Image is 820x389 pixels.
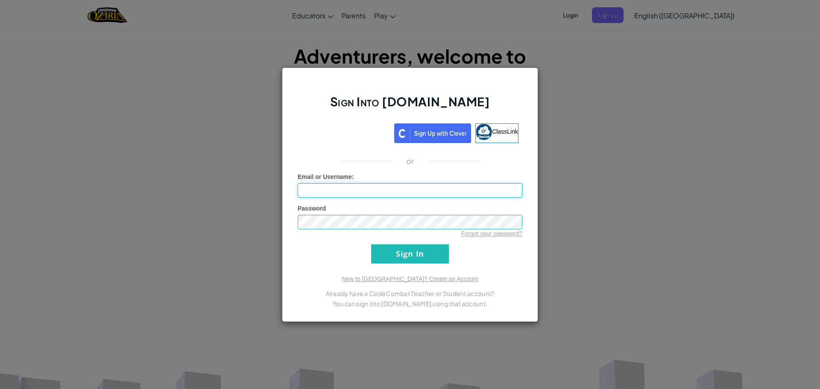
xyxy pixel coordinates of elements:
img: clever_sso_button@2x.png [394,123,471,143]
span: Password [298,205,326,212]
span: ClassLink [492,128,518,135]
p: Already have a CodeCombat Teacher or Student account? [298,288,522,298]
span: Email or Username [298,173,352,180]
a: Forgot your password? [461,230,522,237]
p: You can sign into [DOMAIN_NAME] using that account. [298,298,522,309]
a: New to [GEOGRAPHIC_DATA]? Create an Account [342,275,478,282]
h2: Sign Into [DOMAIN_NAME] [298,94,522,118]
input: Sign In [371,244,449,263]
img: classlink-logo-small.png [476,124,492,140]
label: : [298,173,354,181]
p: or [406,156,414,166]
iframe: Sign in with Google Button [297,123,394,141]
